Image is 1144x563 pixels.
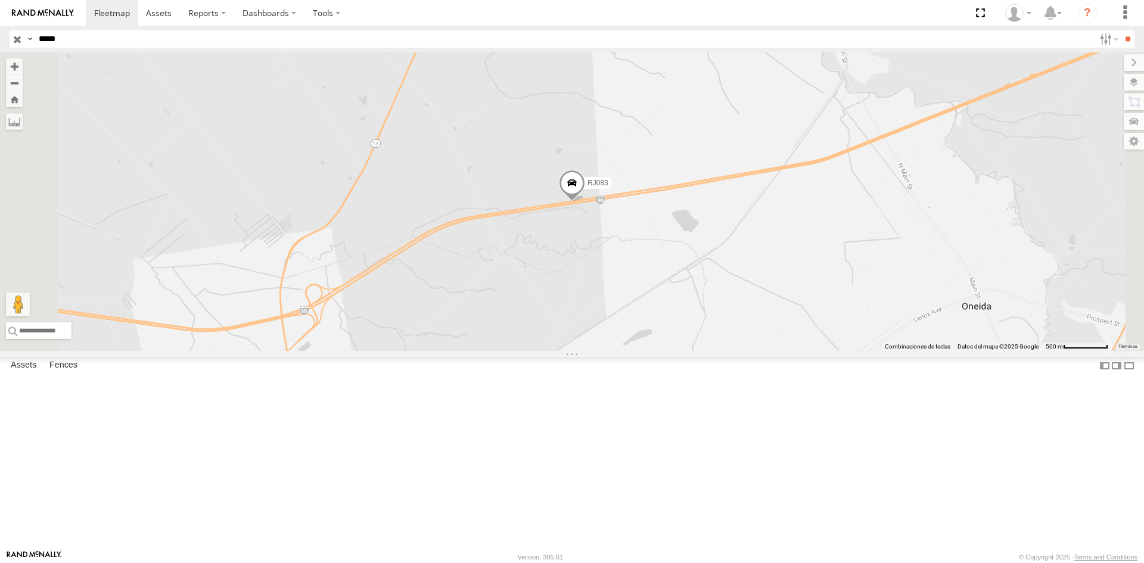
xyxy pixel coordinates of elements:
[5,357,42,374] label: Assets
[1111,357,1123,374] label: Dock Summary Table to the Right
[885,343,950,351] button: Combinaciones de teclas
[1099,357,1111,374] label: Dock Summary Table to the Left
[6,91,23,107] button: Zoom Home
[1001,4,1036,22] div: Josue Jimenez
[6,58,23,74] button: Zoom in
[7,551,61,563] a: Visit our Website
[43,357,83,374] label: Fences
[1123,357,1135,374] label: Hide Summary Table
[1019,553,1137,561] div: © Copyright 2025 -
[518,553,563,561] div: Version: 305.01
[1118,344,1137,349] a: Términos
[1078,4,1097,23] i: ?
[1124,133,1144,150] label: Map Settings
[6,113,23,130] label: Measure
[6,74,23,91] button: Zoom out
[958,343,1039,350] span: Datos del mapa ©2025 Google
[12,9,74,17] img: rand-logo.svg
[1042,343,1112,351] button: Escala del mapa: 500 m por 72 píxeles
[1046,343,1063,350] span: 500 m
[1095,30,1121,48] label: Search Filter Options
[1074,553,1137,561] a: Terms and Conditions
[25,30,35,48] label: Search Query
[587,179,608,187] span: RJ083
[6,293,30,316] button: Arrastra al hombrecito al mapa para abrir Street View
